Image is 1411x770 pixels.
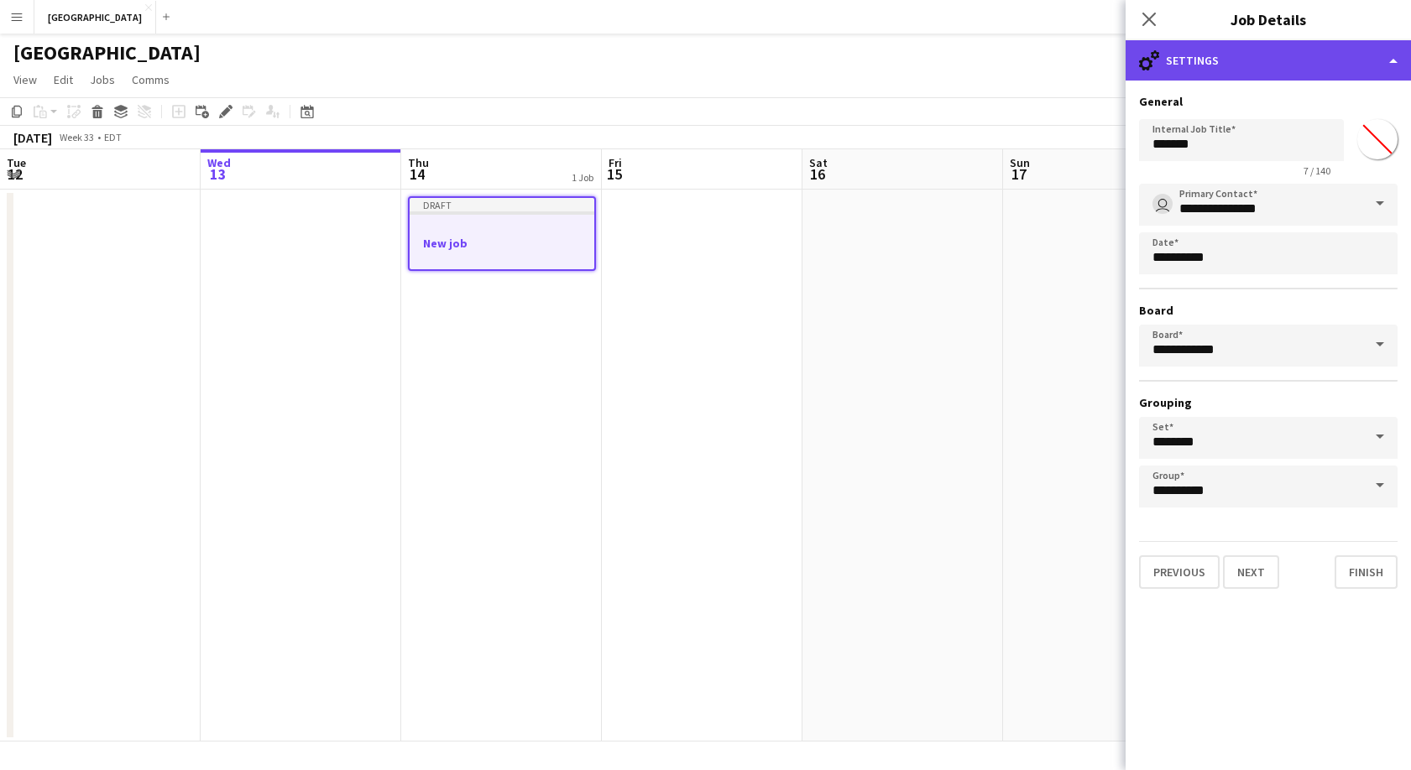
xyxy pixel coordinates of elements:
h3: Job Details [1126,8,1411,30]
span: 16 [807,164,828,184]
span: Week 33 [55,131,97,143]
span: Wed [207,155,231,170]
h3: Board [1139,303,1398,318]
span: Edit [54,72,73,87]
span: 17 [1007,164,1030,184]
h3: New job [410,236,594,251]
span: Thu [408,155,429,170]
a: Jobs [83,69,122,91]
h3: Grouping [1139,395,1398,410]
app-job-card: DraftNew job [408,196,596,271]
span: 12 [4,164,26,184]
button: Previous [1139,555,1220,589]
div: 1 Job [572,171,593,184]
span: View [13,72,37,87]
span: Sat [809,155,828,170]
button: Next [1223,555,1279,589]
a: Edit [47,69,80,91]
a: Comms [125,69,176,91]
div: [DATE] [13,129,52,146]
div: EDT [104,131,122,143]
button: [GEOGRAPHIC_DATA] [34,1,156,34]
span: Fri [609,155,622,170]
span: 14 [405,164,429,184]
div: Settings [1126,40,1411,81]
h3: General [1139,94,1398,109]
span: Sun [1010,155,1030,170]
button: Finish [1335,555,1398,589]
span: Jobs [90,72,115,87]
span: 13 [205,164,231,184]
span: 15 [606,164,622,184]
span: 7 / 140 [1290,164,1344,177]
span: Comms [132,72,170,87]
span: Tue [7,155,26,170]
a: View [7,69,44,91]
h1: [GEOGRAPHIC_DATA] [13,40,201,65]
div: Draft [410,198,594,211]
